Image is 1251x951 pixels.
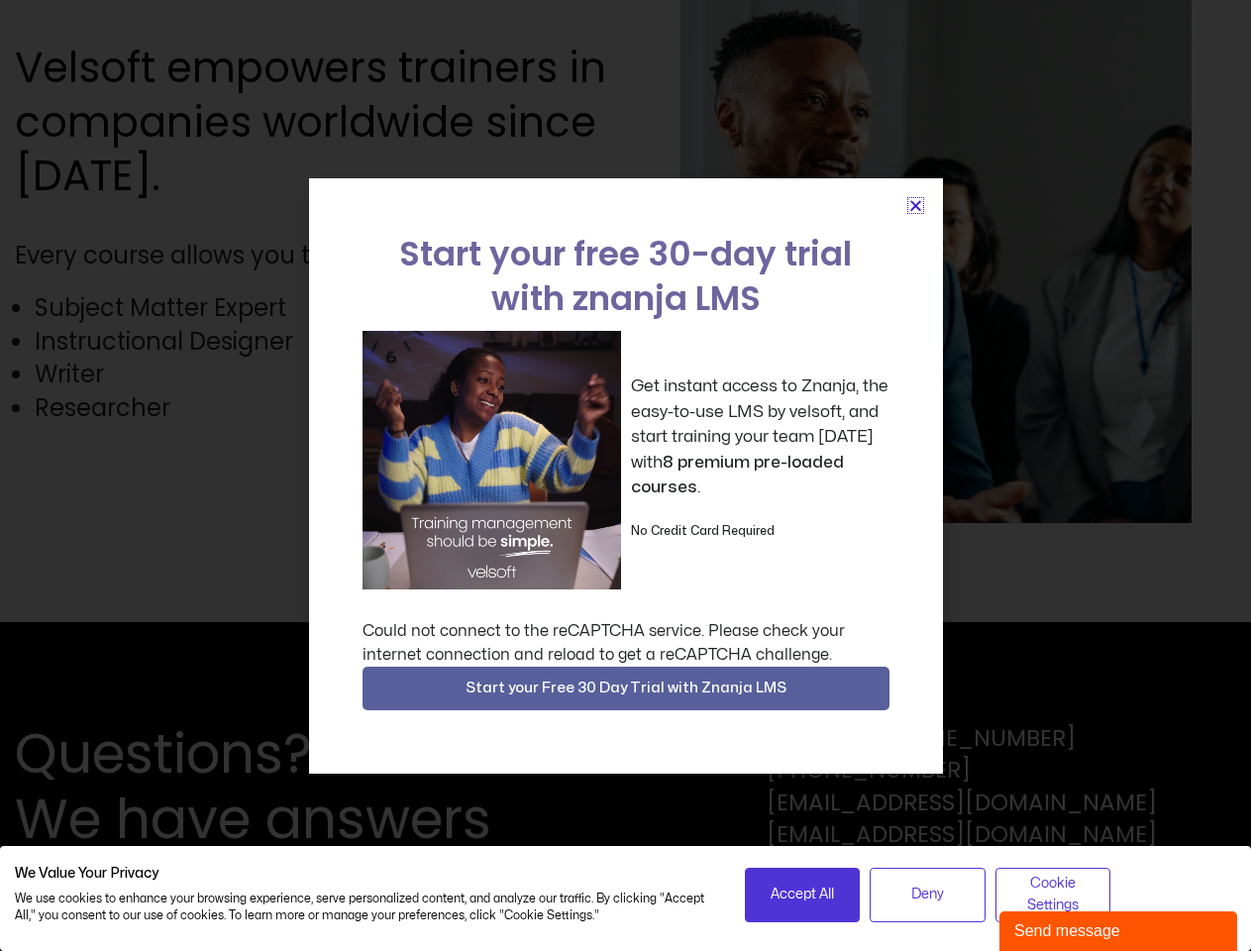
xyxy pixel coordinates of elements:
a: Close [908,198,923,213]
span: Accept All [771,884,834,905]
span: Start your Free 30 Day Trial with Znanja LMS [466,677,786,700]
h2: We Value Your Privacy [15,865,715,883]
iframe: chat widget [999,907,1241,951]
span: Deny [911,884,944,905]
p: We use cookies to enhance your browsing experience, serve personalized content, and analyze our t... [15,891,715,924]
strong: No Credit Card Required [631,525,775,537]
span: Cookie Settings [1008,873,1098,917]
h2: Start your free 30-day trial with znanja LMS [363,232,889,321]
button: Start your Free 30 Day Trial with Znanja LMS [363,667,889,710]
img: a woman sitting at her laptop dancing [363,331,621,589]
strong: 8 premium pre-loaded courses [631,454,844,496]
p: Get instant access to Znanja, the easy-to-use LMS by velsoft, and start training your team [DATE]... [631,373,889,500]
div: Could not connect to the reCAPTCHA service. Please check your internet connection and reload to g... [363,619,889,667]
button: Adjust cookie preferences [995,868,1111,922]
button: Deny all cookies [870,868,986,922]
button: Accept all cookies [745,868,861,922]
